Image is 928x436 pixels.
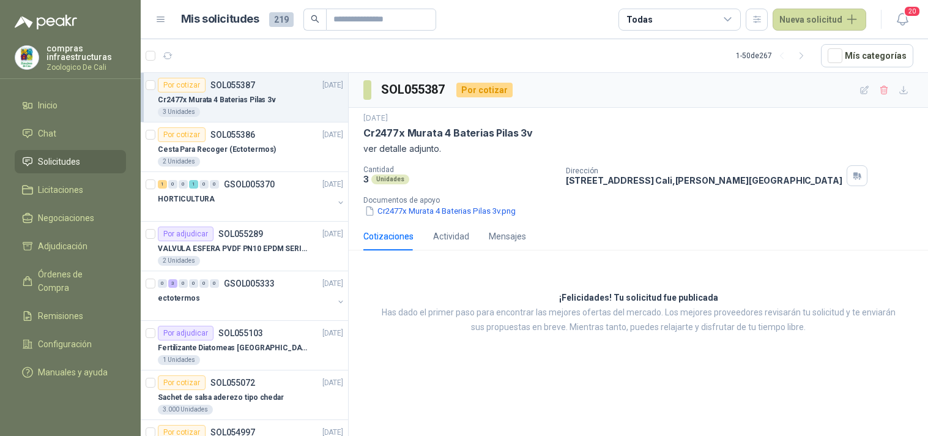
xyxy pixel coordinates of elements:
[322,278,343,290] p: [DATE]
[433,230,469,243] div: Actividad
[158,157,200,167] div: 2 Unidades
[456,83,513,97] div: Por cotizar
[141,122,348,172] a: Por cotizarSOL055386[DATE] Cesta Para Recoger (Ectotermos)2 Unidades
[626,13,652,26] div: Todas
[566,167,842,175] p: Dirección
[158,127,206,142] div: Por cotizar
[141,73,348,122] a: Por cotizarSOL055387[DATE] Cr2477x Murata 4 Baterias Pilas 3v3 Unidades
[38,268,114,295] span: Órdenes de Compra
[38,211,94,225] span: Negociaciones
[15,333,126,356] a: Configuración
[38,127,56,140] span: Chat
[38,155,80,168] span: Solicitudes
[224,180,275,189] p: GSOL005370
[363,142,913,156] p: ver detalle adjunto.
[158,94,276,106] p: Cr2477x Murata 4 Baterias Pilas 3v
[158,256,200,266] div: 2 Unidades
[158,342,310,354] p: Fertilizante Diatomeas [GEOGRAPHIC_DATA] 25kg Polvo
[15,263,126,299] a: Órdenes de Compra
[904,6,921,17] span: 20
[210,279,219,288] div: 0
[168,279,177,288] div: 3
[38,239,87,253] span: Adjudicación
[141,222,348,271] a: Por adjudicarSOL055289[DATE] VALVULA ESFERA PVDF PN10 EPDM SERIE EX D 25MM CEPEX64926TREME2 Unidades
[210,378,255,387] p: SOL055072
[158,326,213,340] div: Por adjudicar
[322,228,343,240] p: [DATE]
[38,337,92,351] span: Configuración
[158,276,346,315] a: 0 3 0 0 0 0 GSOL005333[DATE] ectotermos
[371,175,409,184] div: Unidades
[363,113,388,124] p: [DATE]
[158,375,206,390] div: Por cotizar
[181,10,259,28] h1: Mis solicitudes
[773,9,866,31] button: Nueva solicitud
[210,180,219,189] div: 0
[179,180,188,189] div: 0
[158,392,284,404] p: Sachet de salsa aderezo tipo chedar
[379,306,897,335] p: Has dado el primer paso para encontrar las mejores ofertas del mercado. Los mejores proveedores r...
[363,196,923,205] p: Documentos de apoyo
[489,230,526,243] div: Mensajes
[158,227,213,241] div: Por adjudicar
[38,366,108,379] span: Manuales y ayuda
[189,180,198,189] div: 1
[158,107,200,117] div: 3 Unidades
[322,179,343,190] p: [DATE]
[15,206,126,230] a: Negociaciones
[210,130,255,139] p: SOL055386
[821,44,913,67] button: Mís categorías
[322,129,343,141] p: [DATE]
[15,361,126,384] a: Manuales y ayuda
[199,180,209,189] div: 0
[15,235,126,258] a: Adjudicación
[322,328,343,339] p: [DATE]
[15,15,77,29] img: Logo peakr
[158,293,200,304] p: ectotermos
[363,174,369,184] p: 3
[46,64,126,71] p: Zoologico De Cali
[15,304,126,328] a: Remisiones
[363,127,533,140] p: Cr2477x Murata 4 Baterias Pilas 3v
[210,81,255,89] p: SOL055387
[218,230,263,238] p: SOL055289
[141,370,348,420] a: Por cotizarSOL055072[DATE] Sachet de salsa aderezo tipo chedar3.000 Unidades
[158,194,215,205] p: HORTICULTURA
[322,377,343,389] p: [DATE]
[158,177,346,216] a: 1 0 0 1 0 0 GSOL005370[DATE] HORTICULTURA
[322,80,343,91] p: [DATE]
[158,279,167,288] div: 0
[15,178,126,201] a: Licitaciones
[15,94,126,117] a: Inicio
[158,405,213,415] div: 3.000 Unidades
[363,205,517,217] button: Cr2477x Murata 4 Baterias Pilas 3v.png
[141,321,348,370] a: Por adjudicarSOL055103[DATE] Fertilizante Diatomeas [GEOGRAPHIC_DATA] 25kg Polvo1 Unidades
[38,99,58,112] span: Inicio
[168,180,177,189] div: 0
[158,144,276,156] p: Cesta Para Recoger (Ectotermos)
[15,122,126,145] a: Chat
[736,46,811,66] div: 1 - 50 de 267
[381,80,447,99] h3: SOL055387
[218,329,263,337] p: SOL055103
[38,309,83,323] span: Remisiones
[46,44,126,61] p: compras infraestructuras
[15,46,39,69] img: Company Logo
[158,78,206,92] div: Por cotizar
[363,165,556,174] p: Cantidad
[158,180,167,189] div: 1
[158,243,310,255] p: VALVULA ESFERA PVDF PN10 EPDM SERIE EX D 25MM CEPEX64926TREME
[199,279,209,288] div: 0
[566,175,842,186] p: [STREET_ADDRESS] Cali , [PERSON_NAME][GEOGRAPHIC_DATA]
[179,279,188,288] div: 0
[311,15,319,23] span: search
[224,279,275,288] p: GSOL005333
[38,183,83,197] span: Licitaciones
[189,279,198,288] div: 0
[363,230,414,243] div: Cotizaciones
[891,9,913,31] button: 20
[559,291,718,306] h3: ¡Felicidades! Tu solicitud fue publicada
[15,150,126,173] a: Solicitudes
[158,355,200,365] div: 1 Unidades
[269,12,294,27] span: 219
